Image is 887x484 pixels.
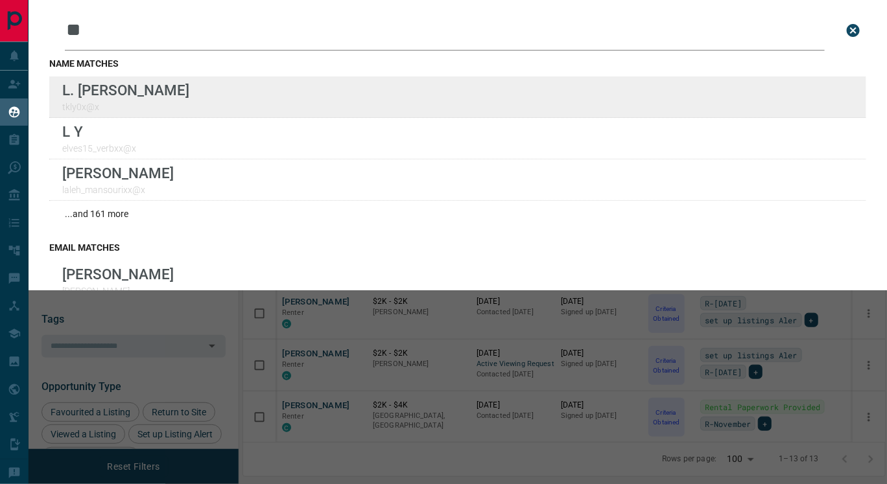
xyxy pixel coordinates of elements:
[62,102,189,112] p: tkly0x@x
[62,185,174,195] p: laleh_mansourixx@x
[840,17,866,43] button: close search bar
[49,58,866,69] h3: name matches
[62,82,189,98] p: L. [PERSON_NAME]
[49,242,866,253] h3: email matches
[49,201,866,227] div: ...and 161 more
[62,123,136,140] p: L Y
[62,165,174,181] p: [PERSON_NAME]
[62,143,136,154] p: elves15_verbxx@x
[62,266,174,282] p: [PERSON_NAME]
[62,286,174,296] p: [PERSON_NAME]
